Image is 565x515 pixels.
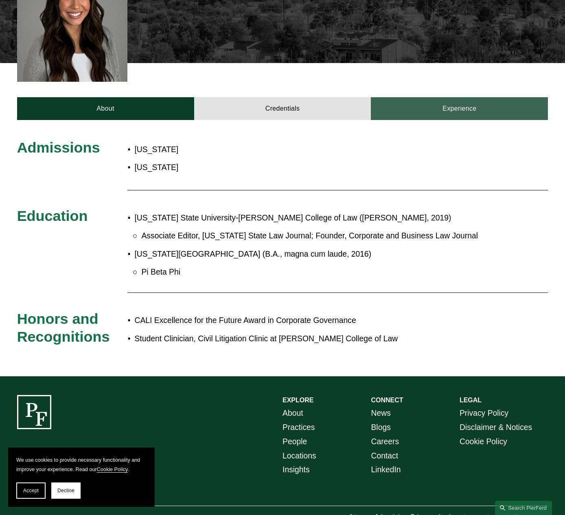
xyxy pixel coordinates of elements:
[282,435,307,449] a: People
[23,488,39,493] span: Accept
[57,488,74,493] span: Decline
[16,456,147,474] p: We use cookies to provide necessary functionality and improve your experience. Read our .
[51,482,81,499] button: Decline
[371,421,390,435] a: Blogs
[194,97,371,120] a: Credentials
[134,314,482,328] p: CALI Excellence for the Future Award in Corporate Governance
[16,482,46,499] button: Accept
[460,406,508,421] a: Privacy Policy
[17,139,100,156] span: Admissions
[97,467,128,472] a: Cookie Policy
[134,332,482,346] p: Student Clinician, Civil Litigation Clinic at [PERSON_NAME] College of Law
[282,397,313,404] strong: EXPLORE
[460,397,482,404] strong: LEGAL
[371,397,403,404] strong: CONNECT
[371,435,399,449] a: Careers
[460,435,507,449] a: Cookie Policy
[17,97,194,120] a: About
[371,463,401,477] a: LinkedIn
[282,449,316,463] a: Locations
[134,143,326,157] p: [US_STATE]
[282,421,315,435] a: Practices
[17,207,88,224] span: Education
[141,265,482,279] p: Pi Beta Phi
[134,161,326,175] p: [US_STATE]
[8,447,155,507] section: Cookie banner
[371,406,390,421] a: News
[495,501,552,515] a: Search this site
[17,310,110,345] span: Honors and Recognitions
[371,449,398,463] a: Contact
[460,421,532,435] a: Disclaimer & Notices
[282,463,310,477] a: Insights
[134,211,482,225] p: [US_STATE] State University-[PERSON_NAME] College of Law ([PERSON_NAME], 2019)
[141,229,482,243] p: Associate Editor, [US_STATE] State Law Journal; Founder, Corporate and Business Law Journal
[282,406,303,421] a: About
[371,97,548,120] a: Experience
[134,247,482,262] p: [US_STATE][GEOGRAPHIC_DATA] (B.A., magna cum laude, 2016)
